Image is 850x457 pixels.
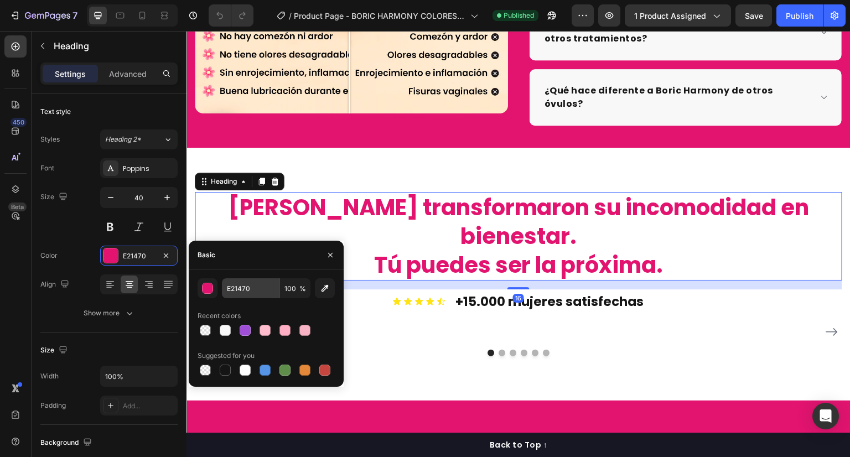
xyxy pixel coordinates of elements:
div: 16 [326,263,338,272]
strong: ¿Qué hace diferente a Boric Harmony de otros óvulos? [358,53,587,79]
div: 450 [11,118,27,127]
span: Published [504,11,534,20]
input: Auto [101,366,177,386]
div: E21470 [123,251,155,261]
div: Suggested for you [198,351,255,361]
div: Text style [40,107,71,117]
button: 1 product assigned [625,4,731,27]
span: 1 product assigned [634,10,706,22]
button: Dot [301,319,308,325]
div: Align [40,277,71,292]
div: Styles [40,134,60,144]
div: Background [40,435,94,450]
span: Heading 2* [105,134,141,144]
button: Heading 2* [100,129,178,149]
p: Advanced [109,68,147,80]
button: Dot [356,319,363,325]
iframe: Design area [186,31,850,457]
p: +15.000 mujeres satisfechas [269,259,457,282]
p: Heading [54,39,173,53]
button: Carousel Next Arrow [636,292,654,310]
h2: [PERSON_NAME] transformaron su incomodidad en bienestar. Tú puedes ser la próxima. [8,161,656,250]
div: Font [40,163,54,173]
p: 7 [72,9,77,22]
button: Publish [776,4,823,27]
div: Size [40,343,70,358]
span: Product Page - BORIC HARMONY COLORES FUERTES [294,10,466,22]
div: Beta [8,202,27,211]
button: Show more [40,303,178,323]
button: Dot [323,319,330,325]
div: Padding [40,401,66,411]
input: Eg: FFFFFF [222,278,279,298]
span: % [299,284,306,294]
span: Save [745,11,763,20]
div: Open Intercom Messenger [812,403,839,429]
button: Carousel Back Arrow [10,292,28,310]
div: Poppins [123,164,175,174]
div: Back to Top ↑ [303,408,361,420]
button: Save [735,4,772,27]
div: Undo/Redo [209,4,253,27]
button: Dot [334,319,341,325]
div: Add... [123,401,175,411]
button: Dot [312,319,319,325]
div: Recent colors [198,311,241,321]
button: 7 [4,4,82,27]
div: Heading [22,146,53,155]
div: Show more [84,308,135,319]
div: Width [40,371,59,381]
p: Settings [55,68,86,80]
div: Publish [786,10,813,22]
div: Basic [198,250,215,260]
div: Color [40,251,58,261]
div: Size [40,190,70,205]
button: Dot [345,319,352,325]
span: / [289,10,292,22]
